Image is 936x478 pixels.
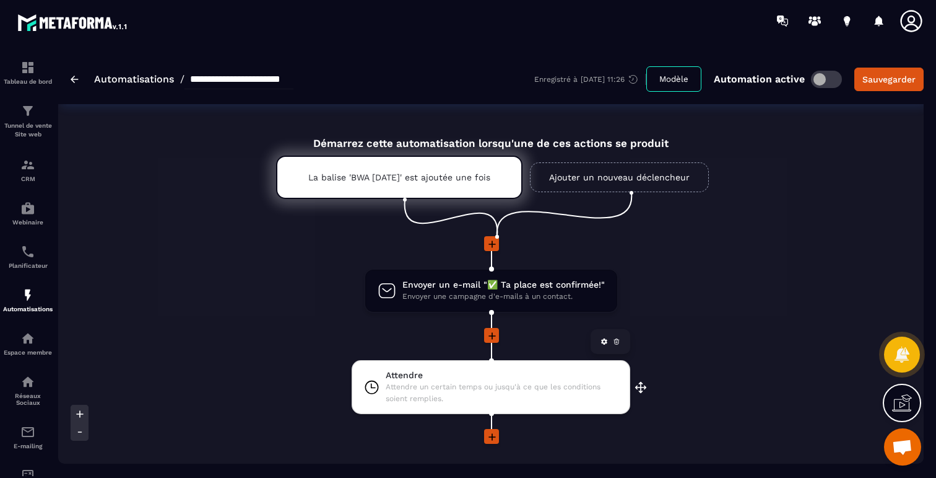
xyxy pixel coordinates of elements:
img: automations [20,201,35,216]
button: Sauvegarder [854,68,924,91]
a: automationsautomationsEspace membre [3,322,53,365]
a: emailemailE-mailing [3,415,53,459]
p: La balise 'BWA [DATE]' est ajoutée une fois [308,172,490,182]
p: Automatisations [3,306,53,312]
p: E-mailing [3,443,53,449]
a: Ajouter un nouveau déclencheur [530,162,709,192]
div: Démarrez cette automatisation lorsqu'une de ces actions se produit [245,123,737,149]
p: Webinaire [3,219,53,226]
span: Attendre un certain temps ou jusqu'à ce que les conditions soient remplies. [386,381,618,405]
a: Automatisations [94,73,174,85]
img: arrow [71,76,79,83]
span: / [180,73,184,85]
div: Enregistré à [534,74,646,85]
p: Espace membre [3,349,53,356]
img: email [20,425,35,440]
span: Envoyer un e-mail "✅ Ta place est confirmée!" [402,279,605,291]
a: formationformationCRM [3,148,53,192]
a: social-networksocial-networkRéseaux Sociaux [3,365,53,415]
img: scheduler [20,244,35,259]
span: Envoyer une campagne d'e-mails à un contact. [402,291,605,303]
img: formation [20,157,35,172]
a: schedulerschedulerPlanificateur [3,235,53,278]
p: Automation active [714,73,805,85]
p: Réseaux Sociaux [3,392,53,406]
img: automations [20,288,35,303]
img: automations [20,331,35,346]
a: formationformationTunnel de vente Site web [3,94,53,148]
img: social-network [20,374,35,389]
span: Attendre [386,370,618,381]
a: formationformationTableau de bord [3,51,53,94]
a: automationsautomationsAutomatisations [3,278,53,322]
img: logo [17,11,129,33]
p: Tableau de bord [3,78,53,85]
img: formation [20,60,35,75]
button: Modèle [646,66,701,92]
p: CRM [3,175,53,182]
a: automationsautomationsWebinaire [3,192,53,235]
div: Sauvegarder [862,73,916,86]
p: Tunnel de vente Site web [3,122,53,139]
div: Ouvrir le chat [884,428,921,466]
p: Planificateur [3,262,53,269]
img: formation [20,104,35,118]
p: [DATE] 11:26 [581,75,625,84]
